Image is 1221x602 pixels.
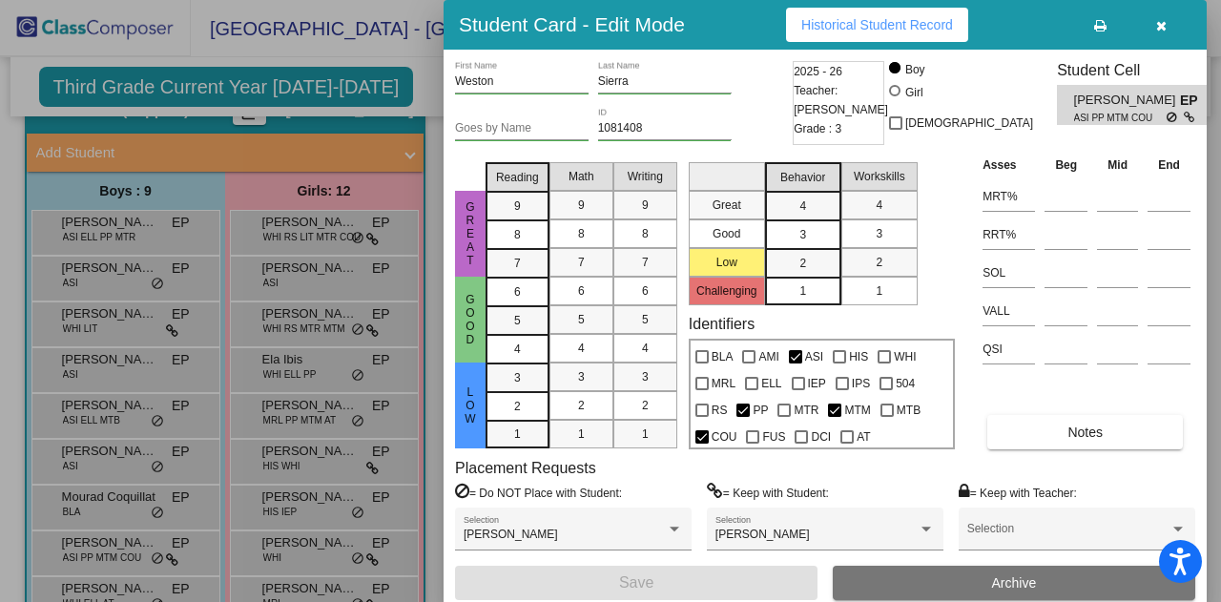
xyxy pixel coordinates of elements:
span: 3 [876,225,882,242]
span: PP [753,399,768,422]
span: MTM [844,399,870,422]
button: Archive [833,566,1195,600]
span: Workskills [854,168,905,185]
span: ASI PP MTM COU [1074,111,1167,125]
label: Identifiers [689,315,755,333]
span: 3 [514,369,521,386]
span: 2025 - 26 [794,62,842,81]
span: FUS [762,426,785,448]
label: = Do NOT Place with Student: [455,483,622,502]
input: Enter ID [598,122,732,135]
span: 9 [514,197,521,215]
span: MRL [712,372,735,395]
span: 5 [514,312,521,329]
span: COU [712,426,737,448]
span: 7 [578,254,585,271]
span: Good [462,293,479,346]
span: 6 [642,282,649,300]
button: Historical Student Record [786,8,968,42]
span: ASI [805,345,823,368]
span: [PERSON_NAME] [1074,91,1180,111]
input: assessment [983,259,1035,287]
span: BLA [712,345,734,368]
span: 5 [642,311,649,328]
span: 2 [799,255,806,272]
button: Save [455,566,817,600]
th: Asses [978,155,1040,176]
span: MTR [794,399,818,422]
span: AMI [758,345,778,368]
span: Archive [992,575,1037,591]
span: Notes [1067,425,1103,440]
span: Teacher: [PERSON_NAME] [794,81,888,119]
span: 1 [799,282,806,300]
span: 4 [578,340,585,357]
span: 6 [514,283,521,301]
span: 4 [514,341,521,358]
input: assessment [983,220,1035,249]
span: HIS [849,345,868,368]
input: assessment [983,297,1035,325]
label: = Keep with Student: [707,483,829,502]
th: Mid [1092,155,1143,176]
input: assessment [983,182,1035,211]
span: 7 [642,254,649,271]
span: 1 [876,282,882,300]
span: 4 [876,197,882,214]
input: goes by name [455,122,589,135]
h3: Student Card - Edit Mode [459,12,685,36]
span: 8 [642,225,649,242]
label: = Keep with Teacher: [959,483,1077,502]
span: WHI [894,345,916,368]
span: 2 [876,254,882,271]
span: 6 [578,282,585,300]
span: [PERSON_NAME] [464,528,558,541]
span: 8 [578,225,585,242]
span: Math [569,168,594,185]
span: 2 [514,398,521,415]
span: Historical Student Record [801,17,953,32]
span: Behavior [780,169,825,186]
span: 4 [799,197,806,215]
span: DCI [811,426,831,448]
span: Great [462,200,479,267]
span: RS [712,399,728,422]
span: Low [462,385,479,426]
span: MTB [897,399,921,422]
span: EP [1180,91,1207,111]
th: End [1143,155,1195,176]
span: [DEMOGRAPHIC_DATA] [905,112,1033,135]
span: 3 [578,368,585,385]
span: [PERSON_NAME] [715,528,810,541]
span: 3 [642,368,649,385]
span: Reading [496,169,539,186]
span: 1 [514,426,521,443]
div: Boy [904,61,925,78]
th: Beg [1040,155,1092,176]
button: Notes [987,415,1183,449]
span: 1 [578,426,585,443]
span: 2 [578,397,585,414]
span: 7 [514,255,521,272]
span: 9 [578,197,585,214]
span: 5 [578,311,585,328]
span: 8 [514,226,521,243]
span: IEP [808,372,826,395]
span: 9 [642,197,649,214]
span: ELL [761,372,781,395]
span: Writing [628,168,663,185]
span: Grade : 3 [794,119,841,138]
label: Placement Requests [455,459,596,477]
span: IPS [852,372,870,395]
span: Save [619,574,653,591]
span: 504 [896,372,915,395]
span: 1 [642,426,649,443]
span: 2 [642,397,649,414]
span: 4 [642,340,649,357]
input: assessment [983,335,1035,363]
div: Girl [904,84,923,101]
span: 3 [799,226,806,243]
span: AT [857,426,870,448]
